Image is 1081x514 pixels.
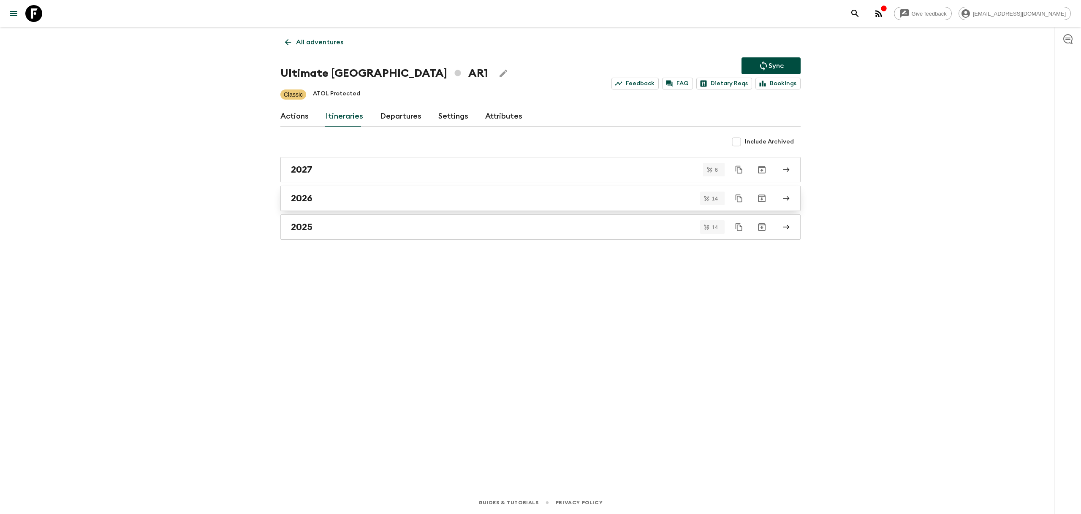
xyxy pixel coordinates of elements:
a: Dietary Reqs [696,78,752,89]
button: Archive [753,219,770,235]
button: Sync adventure departures to the booking engine [741,57,801,74]
a: Guides & Tutorials [478,498,539,507]
a: Itineraries [326,106,363,127]
h2: 2025 [291,222,312,233]
a: Attributes [485,106,522,127]
button: Archive [753,161,770,178]
button: search adventures [847,5,864,22]
span: 14 [707,225,723,230]
button: Duplicate [731,191,747,206]
a: Privacy Policy [556,498,603,507]
button: Duplicate [731,162,747,177]
span: 6 [710,167,723,173]
p: Sync [769,61,784,71]
span: Include Archived [745,138,794,146]
a: Actions [280,106,309,127]
a: 2025 [280,214,801,240]
a: 2027 [280,157,801,182]
h2: 2026 [291,193,312,204]
h1: Ultimate [GEOGRAPHIC_DATA] AR1 [280,65,488,82]
button: menu [5,5,22,22]
a: Give feedback [894,7,952,20]
p: Classic [284,90,303,99]
a: 2026 [280,186,801,211]
a: All adventures [280,34,348,51]
p: ATOL Protected [313,89,360,100]
a: FAQ [662,78,693,89]
h2: 2027 [291,164,312,175]
span: [EMAIL_ADDRESS][DOMAIN_NAME] [968,11,1070,17]
button: Duplicate [731,219,747,235]
span: Give feedback [907,11,951,17]
a: Departures [380,106,421,127]
p: All adventures [296,37,343,47]
button: Archive [753,190,770,207]
a: Settings [438,106,468,127]
span: 14 [707,196,723,201]
button: Edit Adventure Title [495,65,512,82]
a: Feedback [611,78,659,89]
a: Bookings [755,78,801,89]
div: [EMAIL_ADDRESS][DOMAIN_NAME] [959,7,1071,20]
